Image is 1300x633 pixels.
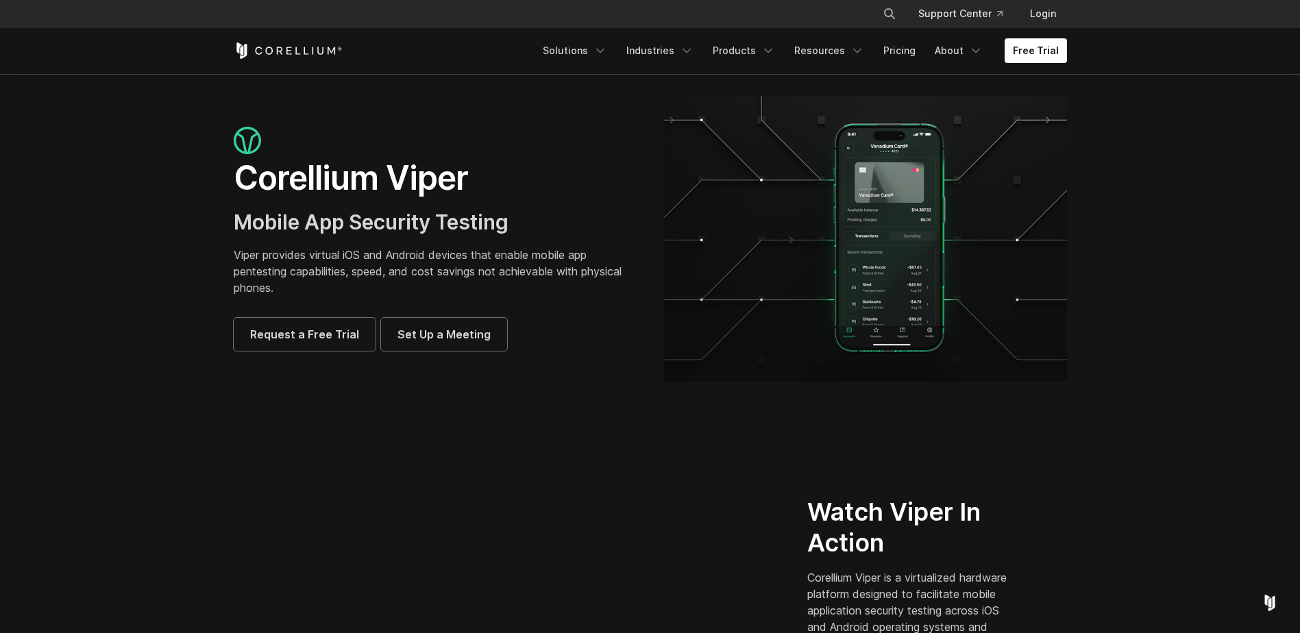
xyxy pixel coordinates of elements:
[866,1,1067,26] div: Navigation Menu
[1019,1,1067,26] a: Login
[234,42,343,59] a: Corellium Home
[234,158,637,199] h1: Corellium Viper
[877,1,902,26] button: Search
[535,38,1067,63] div: Navigation Menu
[907,1,1014,26] a: Support Center
[927,38,991,63] a: About
[664,96,1067,382] img: viper_hero
[250,326,359,343] span: Request a Free Trial
[1005,38,1067,63] a: Free Trial
[397,326,491,343] span: Set Up a Meeting
[234,210,508,234] span: Mobile App Security Testing
[381,318,507,351] a: Set Up a Meeting
[807,497,1015,558] h2: Watch Viper In Action
[234,247,637,296] p: Viper provides virtual iOS and Android devices that enable mobile app pentesting capabilities, sp...
[1253,586,1286,619] div: Open Intercom Messenger
[786,38,872,63] a: Resources
[535,38,615,63] a: Solutions
[618,38,702,63] a: Industries
[875,38,924,63] a: Pricing
[234,318,376,351] a: Request a Free Trial
[234,127,261,155] img: viper_icon_large
[704,38,783,63] a: Products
